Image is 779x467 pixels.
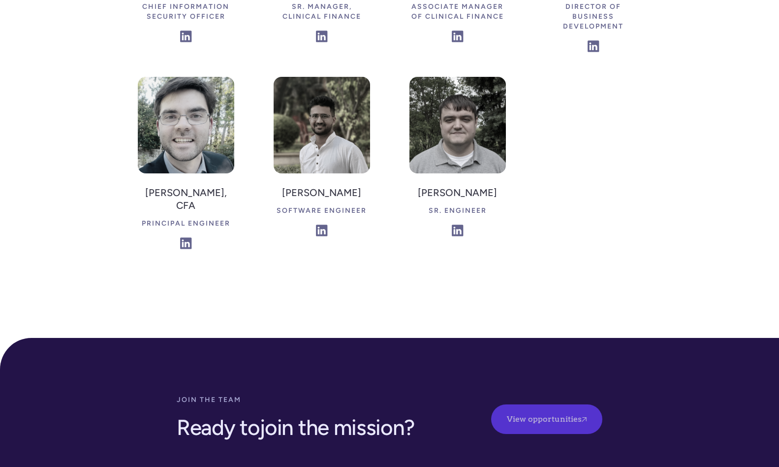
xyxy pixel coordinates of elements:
span:  [582,416,587,423]
h4: [PERSON_NAME], CFA [138,183,234,215]
div: Join the team [177,390,414,410]
a: [PERSON_NAME], CFAPrincipal Engineer [138,77,234,254]
h4: [PERSON_NAME] [277,183,367,202]
a: View opportunities [491,404,602,434]
h4: [PERSON_NAME] [418,183,497,202]
div: Principal Engineer [138,215,234,233]
h2: Ready to [177,410,414,441]
div: Software Engineer [277,202,367,220]
span: join the mission? [259,414,414,440]
a: [PERSON_NAME]Software Engineer [274,77,370,241]
div: Sr. Engineer [418,202,497,220]
a: [PERSON_NAME]Sr. Engineer [409,77,506,241]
